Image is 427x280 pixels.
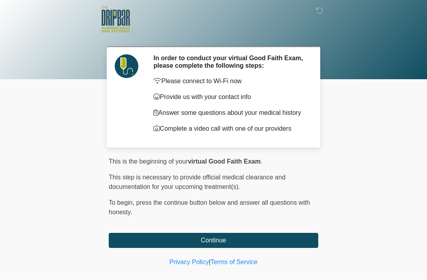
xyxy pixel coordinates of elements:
span: This step is necessary to provide official medical clearance and documentation for your upcoming ... [109,174,285,190]
p: Answer some questions about your medical history [153,108,306,118]
p: Please connect to Wi-Fi now [153,76,306,86]
img: Agent Avatar [115,54,138,78]
a: | [209,259,210,265]
p: Complete a video call with one of our providers [153,124,306,133]
h2: In order to conduct your virtual Good Faith Exam, please complete the following steps: [153,54,306,69]
span: To begin, [109,199,136,206]
p: Provide us with your contact info [153,92,306,102]
button: Continue [109,233,318,248]
strong: virtual Good Faith Exam [188,158,261,165]
span: press the continue button below and answer all questions with honesty. [109,199,310,215]
span: . [261,158,262,165]
img: The DRIPBaR - The Strand at Huebner Oaks Logo [101,6,130,32]
a: Terms of Service [210,259,257,265]
a: Privacy Policy [170,259,209,265]
span: This is the beginning of your [109,158,188,165]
